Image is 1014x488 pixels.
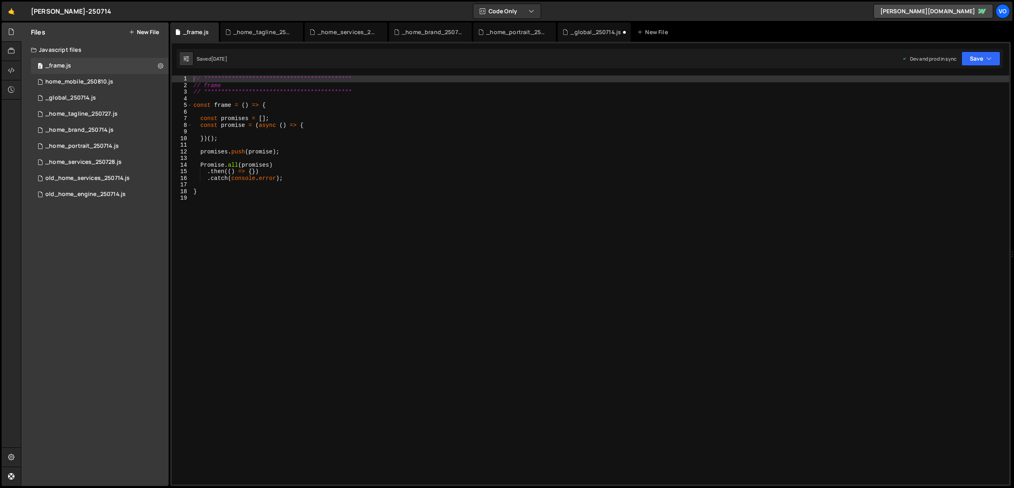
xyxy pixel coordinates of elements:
[172,182,192,188] div: 17
[45,94,96,102] div: _global_250714.js
[31,186,169,202] div: 16046/42991.js
[172,155,192,162] div: 13
[45,62,71,69] div: _frame.js
[31,154,169,170] div: 16046/43842.js
[45,143,119,150] div: _home_portrait_250714.js
[233,28,293,36] div: _home_tagline_250727.js
[38,63,43,70] span: 0
[172,89,192,96] div: 3
[31,106,169,122] div: 16046/43815.js
[172,149,192,155] div: 12
[996,4,1010,18] a: vo
[318,28,378,36] div: _home_services_250728.js
[172,188,192,195] div: 18
[172,115,192,122] div: 7
[172,135,192,142] div: 10
[197,55,227,62] div: Saved
[183,28,209,36] div: _frame.js
[31,74,169,90] div: 16046/44621.js
[45,110,118,118] div: _home_tagline_250727.js
[31,28,45,37] h2: Files
[31,90,169,106] div: 16046/42989.js
[31,138,169,154] div: 16046/42992.js
[21,42,169,58] div: Javascript files
[637,28,671,36] div: New File
[172,102,192,109] div: 5
[486,28,546,36] div: _home_portrait_250714.js
[402,28,462,36] div: _home_brand_250714.js
[172,175,192,182] div: 16
[172,76,192,82] div: 1
[961,51,1000,66] button: Save
[172,129,192,135] div: 9
[172,162,192,169] div: 14
[570,28,621,36] div: _global_250714.js
[473,4,541,18] button: Code Only
[45,191,126,198] div: old_home_engine_250714.js
[172,96,192,102] div: 4
[172,168,192,175] div: 15
[172,195,192,202] div: 19
[31,170,169,186] div: 16046/42993.js
[172,122,192,129] div: 8
[31,58,169,74] div: 16046/42994.js
[172,142,192,149] div: 11
[2,2,21,21] a: 🤙
[45,159,122,166] div: _home_services_250728.js
[172,82,192,89] div: 2
[45,78,113,86] div: home_mobile_250810.js
[45,175,130,182] div: old_home_services_250714.js
[874,4,993,18] a: [PERSON_NAME][DOMAIN_NAME]
[31,122,169,138] div: 16046/42990.js
[902,55,957,62] div: Dev and prod in sync
[31,6,111,16] div: [PERSON_NAME]-250714
[211,55,227,62] div: [DATE]
[172,109,192,116] div: 6
[45,127,114,134] div: _home_brand_250714.js
[129,29,159,35] button: New File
